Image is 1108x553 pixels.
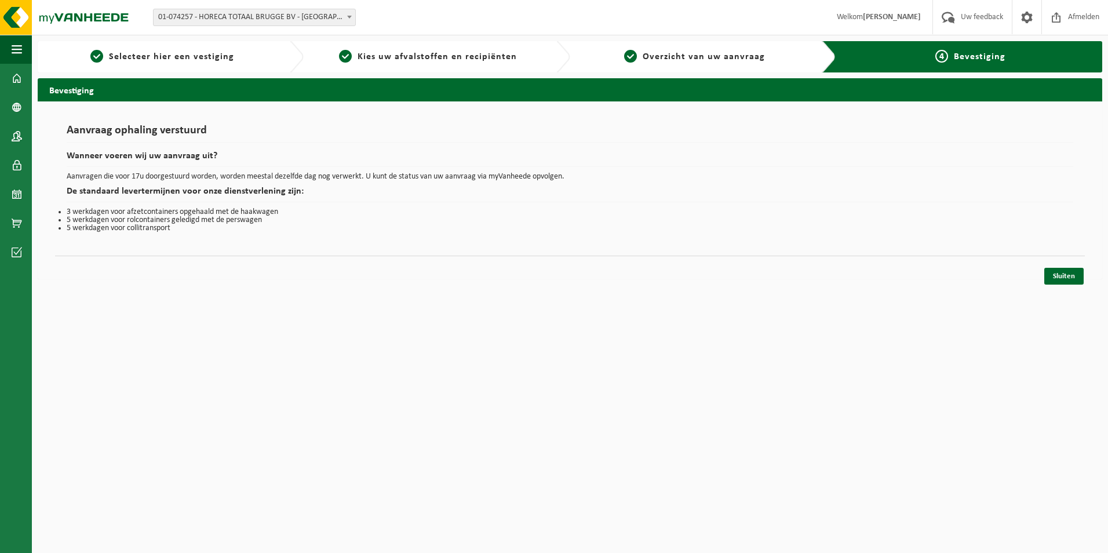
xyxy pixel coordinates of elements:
span: 1 [90,50,103,63]
span: 3 [624,50,637,63]
h1: Aanvraag ophaling verstuurd [67,125,1073,143]
h2: Bevestiging [38,78,1102,101]
span: 2 [339,50,352,63]
span: Bevestiging [954,52,1005,61]
h2: De standaard levertermijnen voor onze dienstverlening zijn: [67,187,1073,202]
span: Selecteer hier een vestiging [109,52,234,61]
li: 5 werkdagen voor collitransport [67,224,1073,232]
a: 3Overzicht van uw aanvraag [576,50,813,64]
li: 5 werkdagen voor rolcontainers geledigd met de perswagen [67,216,1073,224]
li: 3 werkdagen voor afzetcontainers opgehaald met de haakwagen [67,208,1073,216]
p: Aanvragen die voor 17u doorgestuurd worden, worden meestal dezelfde dag nog verwerkt. U kunt de s... [67,173,1073,181]
strong: [PERSON_NAME] [863,13,921,21]
span: 01-074257 - HORECA TOTAAL BRUGGE BV - BRUGGE [154,9,355,26]
h2: Wanneer voeren wij uw aanvraag uit? [67,151,1073,167]
span: 01-074257 - HORECA TOTAAL BRUGGE BV - BRUGGE [153,9,356,26]
a: Sluiten [1044,268,1084,285]
span: Kies uw afvalstoffen en recipiënten [358,52,517,61]
a: 1Selecteer hier een vestiging [43,50,280,64]
span: Overzicht van uw aanvraag [643,52,765,61]
a: 2Kies uw afvalstoffen en recipiënten [309,50,546,64]
span: 4 [935,50,948,63]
